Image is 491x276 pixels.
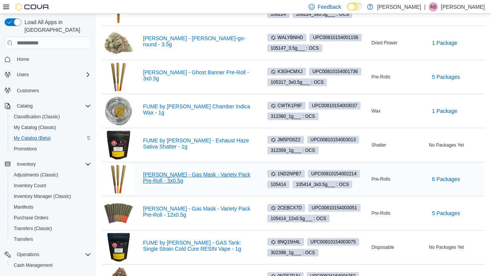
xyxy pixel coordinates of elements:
span: K3GHCMXJ [271,68,302,75]
span: 106224_3x0.5g___ : OCS [293,10,353,18]
img: Cova [15,3,50,11]
span: Catalog [14,101,91,111]
span: 105414 [267,181,289,188]
button: 5 Packages [429,206,463,221]
a: Transfers [11,235,36,244]
a: [PERSON_NAME] - Ghost Banner Pre-Roll - 3x0.5g [143,69,254,82]
span: Users [17,72,29,78]
div: No Packages Yet [428,243,485,252]
span: Classification (Classic) [14,114,60,120]
span: 105414 [271,181,286,188]
span: 5 Packages [432,73,460,81]
span: Adjustments (Classic) [14,172,58,178]
img: Dom Jackson - Gas Mask - Variety Pack Pre-Roll - 12x0.5g [103,198,134,229]
span: WALYBNHD [267,34,307,41]
div: Andy Shivkumar [429,2,438,11]
a: [PERSON_NAME] - Gas Mask - Variety Pack Pre-Roll - 3x0.5g [143,171,254,184]
button: Inventory Count [8,180,94,191]
span: UPC 00810154003075 [311,238,356,245]
span: 1 Package [432,107,457,115]
span: Inventory Count [14,183,46,189]
span: UPC 00810154001736 [312,68,358,75]
a: Transfers (Classic) [11,224,55,233]
span: Transfers (Classic) [14,225,52,232]
a: [PERSON_NAME] - Gas Mask - Variety Pack Pre-Roll - 12x0.5g [143,206,254,218]
button: 5 Packages [429,69,463,85]
span: 2CEBCX7D [267,204,305,212]
span: Manifests [14,204,33,210]
a: Inventory Count [11,181,49,190]
p: [PERSON_NAME] [377,2,421,11]
button: Customers [2,85,94,96]
div: Wax [370,106,427,116]
span: 302398_1g___ : OCS [267,249,319,256]
span: 106224 [267,10,289,18]
button: Inventory [2,159,94,170]
button: Operations [2,249,94,260]
span: 312360_1g___ : OCS [271,113,315,120]
span: UPC 00810154003051 [312,204,357,211]
span: 105317_3x0.5g___ : OCS [267,78,327,86]
span: 1ND2NPB7 [267,170,305,178]
span: Customers [14,85,91,95]
span: Promotions [11,144,91,154]
a: FUME by [PERSON_NAME] - GAS Tank: Single Strain Cold Cure RESIN Vape - 1g [143,240,254,252]
span: AS [430,2,436,11]
span: 2CEBCX7D [271,204,302,211]
span: Inventory Manager (Classic) [11,192,91,201]
span: 105147_3.5g___ : OCS [267,44,322,52]
span: Inventory Manager (Classic) [14,193,71,199]
div: No Packages Yet [428,140,485,150]
button: Purchase Orders [8,212,94,223]
img: FUME by Dom Jackson - Bane Chamber Indica Wax - 1g [103,96,134,126]
span: 6 Packages [432,175,460,183]
a: My Catalog (Classic) [11,123,59,132]
div: Shatter [370,140,427,150]
img: Dom Jackson - Mary-go-round - 3.5g [103,28,134,58]
button: Catalog [2,101,94,111]
a: Manifests [11,203,36,212]
a: Cash Management [11,261,55,270]
button: Operations [14,250,42,259]
span: Operations [14,250,91,259]
span: UPC00810154001156 [309,34,362,41]
img: Dom Jackson - Gas Mask - Variety Pack Pre-Roll - 3x0.5g [103,164,134,194]
button: Inventory [14,160,39,169]
a: Purchase Orders [11,213,52,222]
a: My Catalog (Beta) [11,134,54,143]
span: JM5PD0Z2 [271,136,301,143]
a: Inventory Manager (Classic) [11,192,74,201]
a: FUME by [PERSON_NAME] Chamber Indica Wax - 1g [143,103,254,116]
button: Classification (Classic) [8,111,94,122]
span: 312360_1g___ : OCS [267,113,319,120]
button: Adjustments (Classic) [8,170,94,180]
span: Inventory [14,160,91,169]
span: Cash Management [11,261,91,270]
a: Classification (Classic) [11,112,63,121]
span: K3GHCMXJ [267,68,306,75]
a: FUME by [PERSON_NAME] - Exhaust Haze Sativa Shatter - 1g [143,137,254,150]
a: Customers [14,86,42,95]
a: [PERSON_NAME] - [PERSON_NAME]-go-round - 3.5g [143,35,254,47]
span: 5 Packages [432,209,460,217]
div: Pre-Rolls [370,72,427,82]
span: 106224 [271,11,286,18]
button: Promotions [8,144,94,154]
span: CWTK1P8F [267,102,306,109]
span: Cash Management [14,262,52,268]
button: My Catalog (Classic) [8,122,94,133]
span: 302398_1g___ : OCS [271,249,315,256]
span: UPC00810154003051 [308,204,361,212]
span: UPC00810154002214 [308,170,360,178]
span: 105147_3.5g___ : OCS [271,45,319,52]
span: Promotions [14,146,37,152]
span: My Catalog (Beta) [11,134,91,143]
span: UPC 00810154002214 [311,170,357,177]
span: My Catalog (Classic) [14,124,56,131]
img: FUME by Dom Jackson - GAS Tank: Single Strain Cold Cure RESIN Vape - 1g [103,232,134,263]
div: Disposable [370,243,427,252]
img: Dom Jackson - Ghost Banner Pre-Roll - 3x0.5g [103,62,134,92]
span: UPC 00810154003037 [312,102,358,109]
p: | [424,2,426,11]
